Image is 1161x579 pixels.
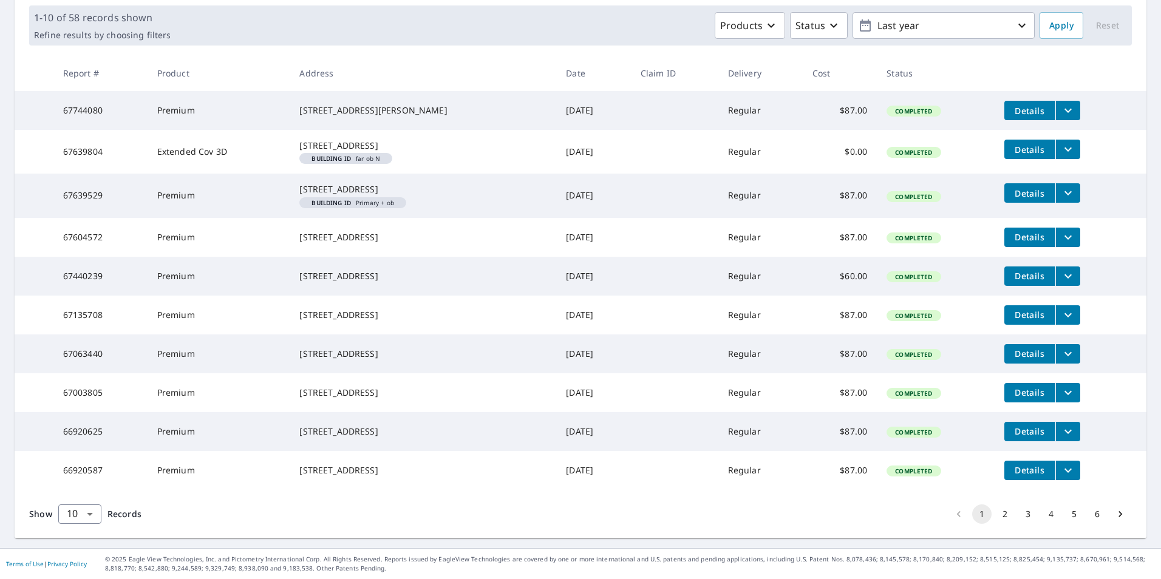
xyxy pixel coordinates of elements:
p: Last year [873,15,1015,36]
em: Building ID [312,200,351,206]
button: Last year [853,12,1035,39]
p: © 2025 Eagle View Technologies, Inc. and Pictometry International Corp. All Rights Reserved. Repo... [105,555,1155,573]
td: Premium [148,91,290,130]
td: Regular [718,174,803,217]
span: Completed [888,311,939,320]
button: filesDropdownBtn-67063440 [1055,344,1080,364]
div: [STREET_ADDRESS] [299,425,546,438]
span: Records [107,508,141,520]
td: Regular [718,412,803,451]
span: Completed [888,350,939,359]
td: Regular [718,334,803,373]
span: Details [1012,188,1048,199]
p: | [6,560,87,567]
button: detailsBtn-67003805 [1004,383,1055,402]
span: Completed [888,273,939,281]
button: filesDropdownBtn-67135708 [1055,305,1080,325]
button: Go to page 2 [995,504,1015,524]
span: Details [1012,270,1048,282]
div: 10 [58,497,101,531]
div: [STREET_ADDRESS] [299,231,546,243]
td: [DATE] [556,412,631,451]
td: Extended Cov 3D [148,130,290,174]
button: detailsBtn-66920587 [1004,461,1055,480]
span: Details [1012,144,1048,155]
td: 67440239 [53,257,148,296]
button: filesDropdownBtn-67639529 [1055,183,1080,203]
td: Regular [718,296,803,334]
td: 67135708 [53,296,148,334]
p: Refine results by choosing filters [34,30,171,41]
span: Completed [888,467,939,475]
p: Products [720,18,763,33]
td: [DATE] [556,130,631,174]
td: [DATE] [556,174,631,217]
span: Completed [888,107,939,115]
span: Details [1012,425,1048,437]
td: Premium [148,218,290,257]
div: [STREET_ADDRESS] [299,270,546,282]
th: Claim ID [631,55,718,91]
td: [DATE] [556,373,631,412]
button: detailsBtn-66920625 [1004,422,1055,441]
td: Regular [718,373,803,412]
div: [STREET_ADDRESS] [299,183,546,195]
th: Product [148,55,290,91]
div: [STREET_ADDRESS] [299,387,546,399]
span: Details [1012,387,1048,398]
td: 67744080 [53,91,148,130]
td: 66920625 [53,412,148,451]
button: filesDropdownBtn-67744080 [1055,101,1080,120]
span: far ob N [304,155,387,161]
span: Completed [888,428,939,436]
td: Regular [718,257,803,296]
div: [STREET_ADDRESS] [299,348,546,360]
button: detailsBtn-67604572 [1004,228,1055,247]
td: $87.00 [803,334,877,373]
em: Building ID [312,155,351,161]
td: $87.00 [803,373,877,412]
button: filesDropdownBtn-66920587 [1055,461,1080,480]
a: Privacy Policy [47,560,87,568]
button: detailsBtn-67639804 [1004,140,1055,159]
td: $87.00 [803,91,877,130]
td: Premium [148,174,290,217]
td: Premium [148,451,290,490]
td: Premium [148,296,290,334]
span: Primary + ob [304,200,401,206]
span: Completed [888,234,939,242]
button: filesDropdownBtn-67604572 [1055,228,1080,247]
span: Details [1012,105,1048,117]
td: 67063440 [53,334,148,373]
button: Go to page 4 [1041,504,1061,524]
button: page 1 [972,504,992,524]
th: Delivery [718,55,803,91]
button: detailsBtn-67744080 [1004,101,1055,120]
button: Go to page 3 [1018,504,1038,524]
th: Report # [53,55,148,91]
td: Regular [718,451,803,490]
div: [STREET_ADDRESS][PERSON_NAME] [299,104,546,117]
td: [DATE] [556,257,631,296]
p: Status [795,18,825,33]
td: 67639529 [53,174,148,217]
p: 1-10 of 58 records shown [34,10,171,25]
button: Products [715,12,785,39]
td: 66920587 [53,451,148,490]
div: Show 10 records [58,504,101,524]
td: [DATE] [556,334,631,373]
button: Go to page 6 [1088,504,1107,524]
button: Apply [1040,12,1083,39]
span: Completed [888,192,939,201]
th: Date [556,55,631,91]
button: Go to page 5 [1064,504,1084,524]
td: $87.00 [803,174,877,217]
td: $87.00 [803,296,877,334]
td: 67639804 [53,130,148,174]
button: detailsBtn-67063440 [1004,344,1055,364]
span: Details [1012,231,1048,243]
button: filesDropdownBtn-67639804 [1055,140,1080,159]
td: Premium [148,373,290,412]
button: detailsBtn-67135708 [1004,305,1055,325]
span: Apply [1049,18,1074,33]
